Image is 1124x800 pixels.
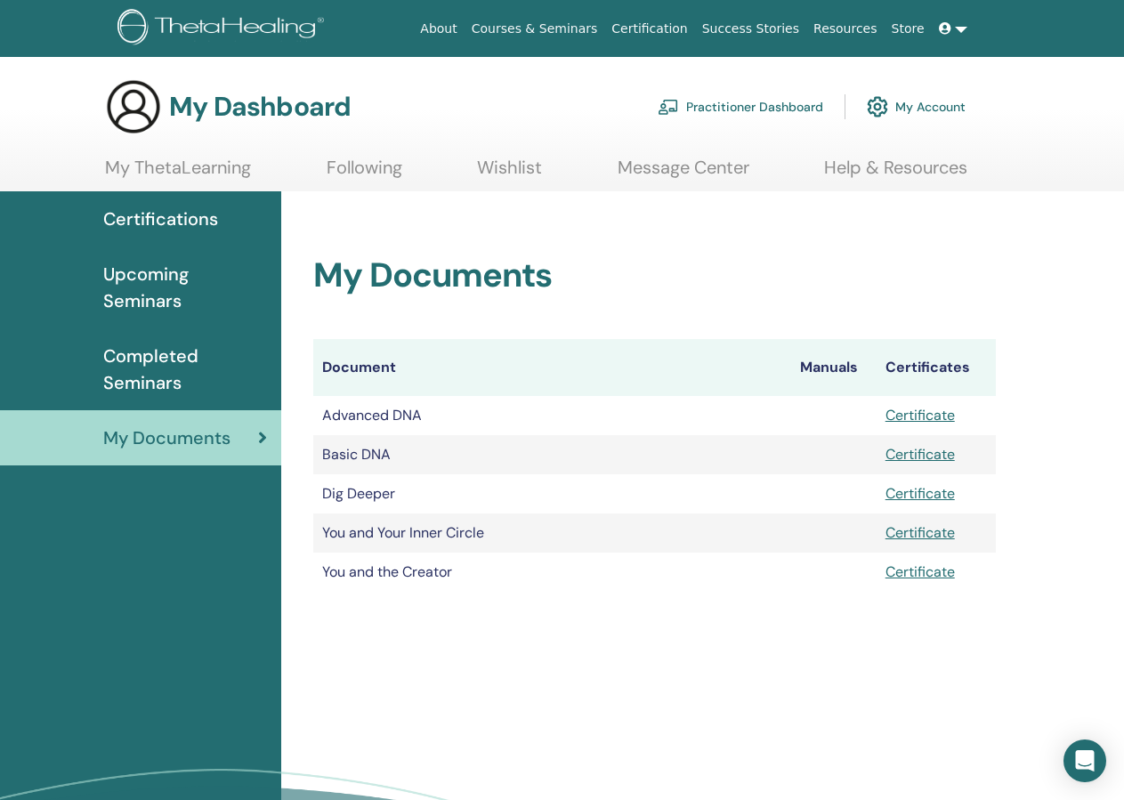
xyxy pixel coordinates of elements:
a: Courses & Seminars [465,12,605,45]
td: Advanced DNA [313,396,791,435]
a: Resources [806,12,885,45]
td: You and the Creator [313,553,791,592]
a: Certificate [885,484,955,503]
a: Help & Resources [824,157,967,191]
a: Practitioner Dashboard [658,87,823,126]
td: Basic DNA [313,435,791,474]
a: Message Center [618,157,749,191]
img: generic-user-icon.jpg [105,78,162,135]
a: Following [327,157,402,191]
td: You and Your Inner Circle [313,513,791,553]
a: Certificate [885,445,955,464]
a: Success Stories [695,12,806,45]
a: Certificate [885,406,955,424]
span: Upcoming Seminars [103,261,267,314]
img: cog.svg [867,92,888,122]
a: Wishlist [477,157,542,191]
img: chalkboard-teacher.svg [658,99,679,115]
div: Open Intercom Messenger [1063,739,1106,782]
a: About [413,12,464,45]
img: logo.png [117,9,330,49]
span: Completed Seminars [103,343,267,396]
span: Certifications [103,206,218,232]
th: Manuals [791,339,877,396]
h2: My Documents [313,255,996,296]
td: Dig Deeper [313,474,791,513]
th: Certificates [877,339,996,396]
span: My Documents [103,424,230,451]
h3: My Dashboard [169,91,351,123]
a: My ThetaLearning [105,157,251,191]
th: Document [313,339,791,396]
a: Certification [604,12,694,45]
a: My Account [867,87,966,126]
a: Certificate [885,523,955,542]
a: Certificate [885,562,955,581]
a: Store [885,12,932,45]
